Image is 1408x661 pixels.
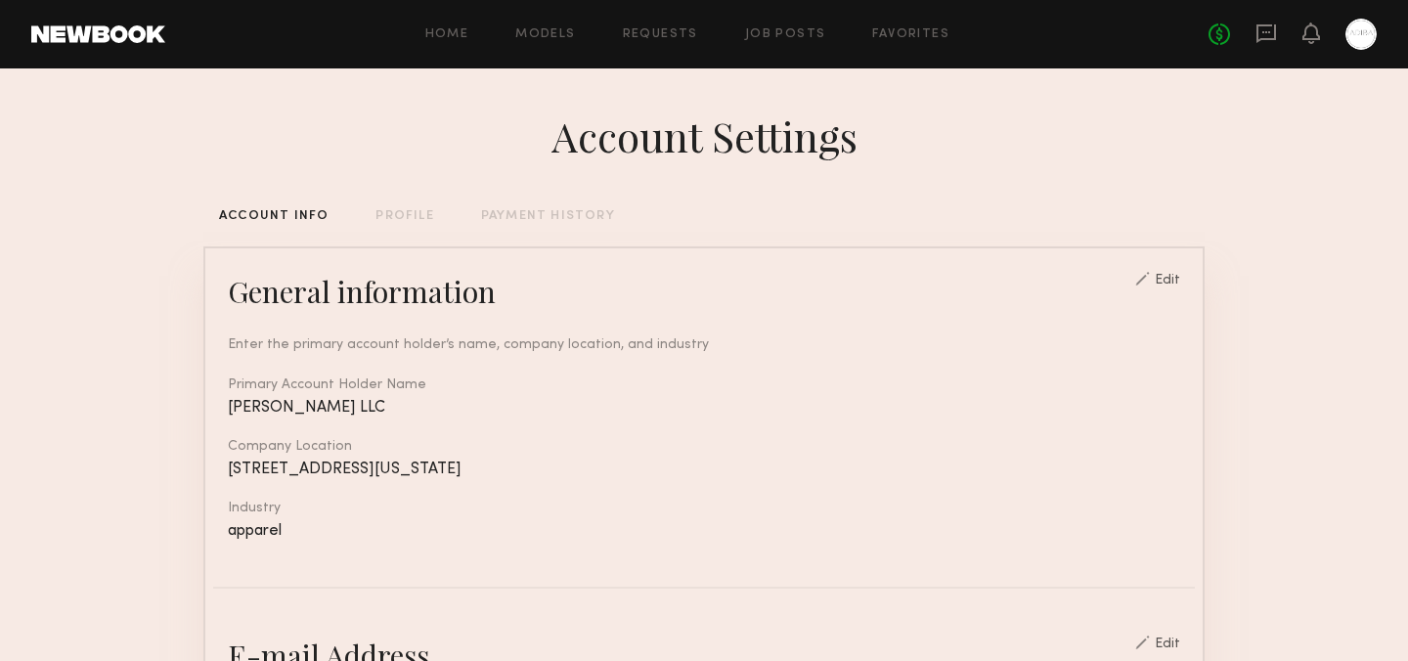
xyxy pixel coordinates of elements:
div: Edit [1155,274,1180,287]
a: Requests [623,28,698,41]
a: Models [515,28,575,41]
div: PAYMENT HISTORY [481,210,615,223]
div: Company Location [228,440,1180,454]
div: ACCOUNT INFO [219,210,329,223]
div: apparel [228,523,1180,540]
div: Edit [1155,638,1180,651]
div: PROFILE [375,210,433,223]
div: Enter the primary account holder’s name, company location, and industry [228,334,1180,355]
div: [STREET_ADDRESS][US_STATE] [228,462,1180,478]
a: Job Posts [745,28,826,41]
div: [PERSON_NAME] LLC [228,400,1180,417]
a: Home [425,28,469,41]
div: General information [228,272,496,311]
div: Primary Account Holder Name [228,378,1180,392]
a: Favorites [872,28,949,41]
div: Industry [228,502,1180,515]
div: Account Settings [551,109,858,163]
